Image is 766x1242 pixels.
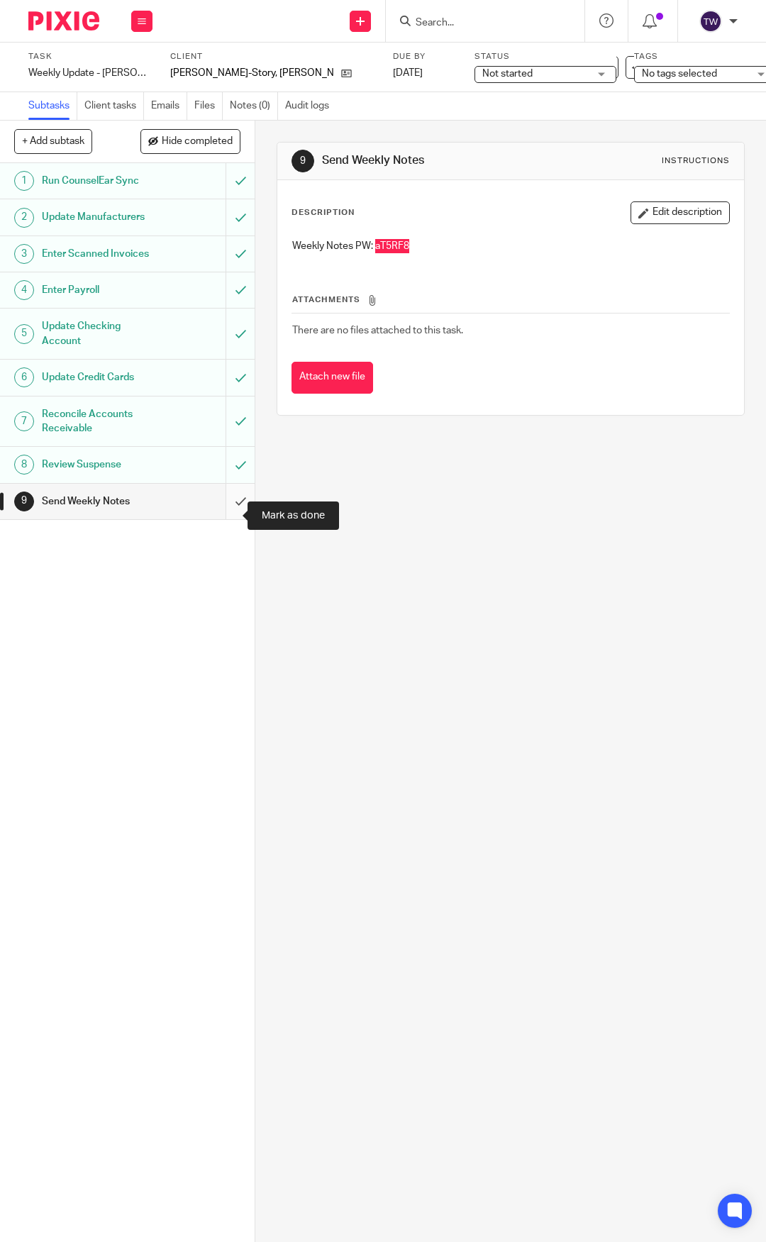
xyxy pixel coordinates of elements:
div: 8 [14,455,34,475]
label: Client [170,51,375,62]
h1: Review Suspense [42,454,155,475]
img: svg%3E [699,10,722,33]
input: Search [414,17,542,30]
h1: Reconcile Accounts Receivable [42,404,155,440]
a: Files [194,92,223,120]
h1: Send Weekly Notes [42,491,155,512]
a: Emails [151,92,187,120]
button: Hide completed [140,129,240,153]
h1: Send Weekly Notes [322,153,541,168]
div: 7 [14,411,34,431]
h1: Update Manufacturers [42,206,155,228]
span: Attachments [292,296,360,304]
img: Pixie [28,11,99,31]
h1: Run CounselEar Sync [42,170,155,192]
div: Instructions [662,155,730,167]
span: Not started [482,69,533,79]
span: There are no files attached to this task. [292,326,463,336]
p: [PERSON_NAME]-Story, [PERSON_NAME] [170,66,334,80]
div: 6 [14,367,34,387]
h1: Enter Scanned Invoices [42,243,155,265]
p: Weekly Notes PW: aT5RF8 [292,239,729,253]
label: Status [474,51,616,62]
span: Hide completed [162,136,233,148]
a: Subtasks [28,92,77,120]
div: Weekly Update - Arriola-Story [28,66,152,80]
div: 4 [14,280,34,300]
a: Client tasks [84,92,144,120]
div: 5 [14,324,34,344]
p: Description [292,207,355,218]
div: Weekly Update - [PERSON_NAME]-Story [28,66,152,80]
span: [DATE] [393,68,423,78]
button: Edit description [631,201,730,224]
span: No tags selected [642,69,717,79]
label: Due by [393,51,457,62]
button: Attach new file [292,362,373,394]
h1: Enter Payroll [42,279,155,301]
div: 9 [292,150,314,172]
h1: Update Credit Cards [42,367,155,388]
div: 9 [14,492,34,511]
label: Task [28,51,152,62]
a: Audit logs [285,92,336,120]
h1: Update Checking Account [42,316,155,352]
div: 1 [14,171,34,191]
button: + Add subtask [14,129,92,153]
div: 3 [14,244,34,264]
a: Notes (0) [230,92,278,120]
div: 2 [14,208,34,228]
